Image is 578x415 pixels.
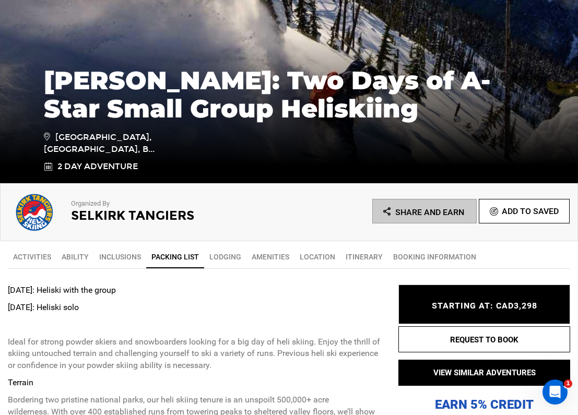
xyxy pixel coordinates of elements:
span: 1 [564,380,572,388]
span: 2 Day Adventure [57,161,138,173]
h2: Selkirk Tangiers [71,209,262,222]
strong: [DATE]: Heliski with the group [8,285,116,295]
a: BOOKING INFORMATION [388,246,481,267]
a: Packing List [146,246,204,268]
a: Location [294,246,340,267]
p: Ideal for strong powder skiers and snowboarders looking for a big day of heli skiing. Enjoy the t... [8,336,383,372]
strong: Terrain [8,377,33,387]
a: Inclusions [94,246,146,267]
a: Lodging [204,246,246,267]
a: Amenities [246,246,294,267]
span: Add To Saved [502,206,559,216]
p: Organized By [71,199,262,209]
button: REQUEST TO BOOK [398,326,570,352]
button: VIEW SIMILAR ADVENTURES [398,360,570,386]
a: Activities [8,246,56,267]
h1: [PERSON_NAME]: Two Days of A-Star Small Group Heliskiing [44,66,535,123]
img: b7c9005a67764c1fdc1ea0aaa7ccaed8.png [8,192,61,233]
span: [GEOGRAPHIC_DATA], [GEOGRAPHIC_DATA], B... [44,131,167,156]
a: Ability [56,246,94,267]
iframe: Intercom live chat [542,380,568,405]
p: EARN 5% CREDIT [398,292,570,413]
a: Itinerary [340,246,388,267]
span: STARTING AT: CAD3,298 [432,301,537,311]
strong: [DATE]: Heliski solo [8,302,79,312]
